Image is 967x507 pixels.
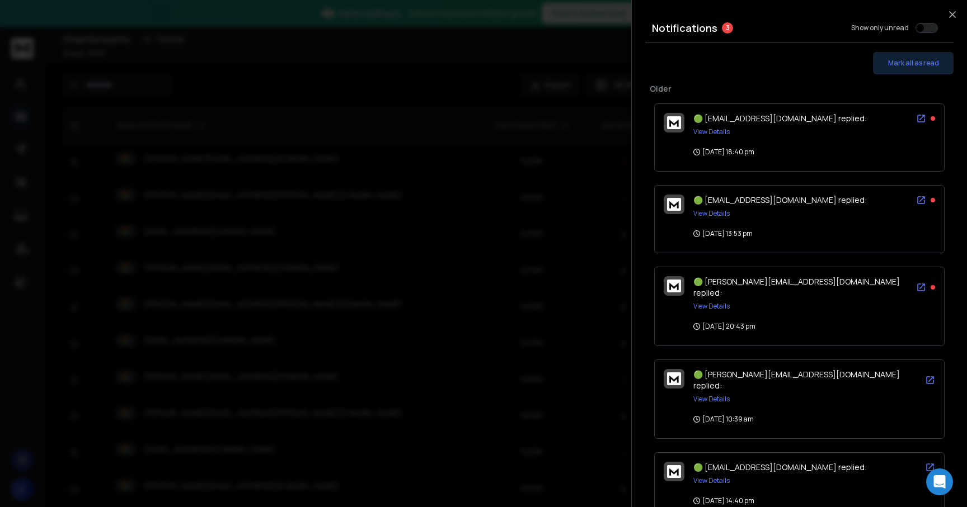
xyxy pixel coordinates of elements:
[693,148,754,157] p: [DATE] 18:40 pm
[693,476,730,485] button: View Details
[693,496,754,505] p: [DATE] 14:40 pm
[693,195,867,205] span: 🟢 [EMAIL_ADDRESS][DOMAIN_NAME] replied:
[30,65,39,74] img: tab_domain_overview_orange.svg
[29,29,79,38] div: Domain: [URL]
[693,113,867,124] span: 🟢 [EMAIL_ADDRESS][DOMAIN_NAME] replied:
[652,20,717,36] h3: Notifications
[18,29,27,38] img: website_grey.svg
[667,279,681,292] img: logo
[926,468,953,495] div: Open Intercom Messenger
[873,52,954,74] button: Mark all as read
[693,209,730,218] button: View Details
[693,322,755,331] p: [DATE] 20:43 pm
[43,66,100,73] div: Domain Overview
[851,23,909,32] label: Show only unread
[18,18,27,27] img: logo_orange.svg
[693,395,730,404] button: View Details
[111,65,120,74] img: tab_keywords_by_traffic_grey.svg
[693,415,754,424] p: [DATE] 10:39 am
[888,59,939,68] span: Mark all as read
[693,302,730,311] button: View Details
[693,127,730,136] button: View Details
[667,198,681,211] img: logo
[667,465,681,478] img: logo
[693,369,900,391] span: 🟢 [PERSON_NAME][EMAIL_ADDRESS][DOMAIN_NAME] replied:
[667,116,681,129] img: logo
[667,372,681,385] img: logo
[693,276,900,298] span: 🟢 [PERSON_NAME][EMAIL_ADDRESS][DOMAIN_NAME] replied:
[722,22,733,34] span: 3
[650,83,949,94] p: Older
[124,66,189,73] div: Keywords by Traffic
[693,462,867,472] span: 🟢 [EMAIL_ADDRESS][DOMAIN_NAME] replied:
[31,18,55,27] div: v 4.0.25
[693,229,753,238] p: [DATE] 13:53 pm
